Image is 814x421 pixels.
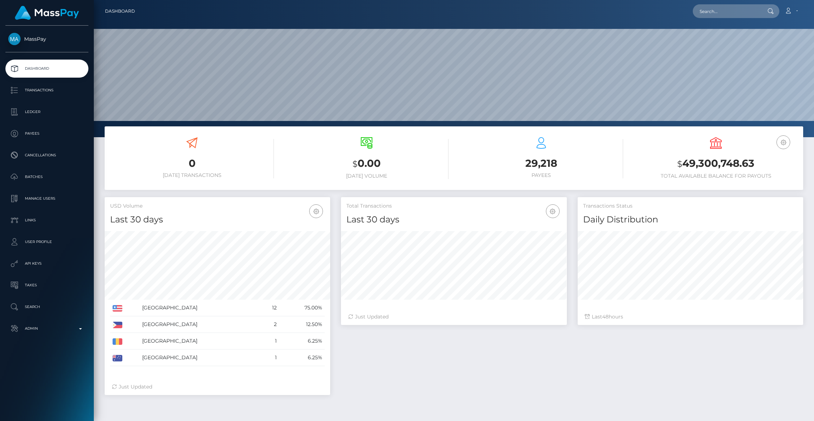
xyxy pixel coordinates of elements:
[602,313,609,320] span: 48
[8,128,86,139] p: Payees
[113,355,122,361] img: AU.png
[8,280,86,291] p: Taxes
[140,300,260,316] td: [GEOGRAPHIC_DATA]
[260,300,280,316] td: 12
[260,316,280,333] td: 2
[459,172,623,178] h6: Payees
[634,156,798,171] h3: 49,300,748.63
[8,236,86,247] p: User Profile
[15,6,79,20] img: MassPay Logo
[279,350,325,366] td: 6.25%
[260,333,280,350] td: 1
[5,146,88,164] a: Cancellations
[5,211,88,229] a: Links
[585,313,796,321] div: Last hours
[8,323,86,334] p: Admin
[583,203,798,210] h5: Transactions Status
[677,159,682,169] small: $
[353,159,358,169] small: $
[140,350,260,366] td: [GEOGRAPHIC_DATA]
[140,333,260,350] td: [GEOGRAPHIC_DATA]
[113,305,122,312] img: US.png
[110,213,325,226] h4: Last 30 days
[113,338,122,345] img: RO.png
[5,81,88,99] a: Transactions
[110,172,274,178] h6: [DATE] Transactions
[459,156,623,170] h3: 29,218
[8,150,86,161] p: Cancellations
[140,316,260,333] td: [GEOGRAPHIC_DATA]
[8,193,86,204] p: Manage Users
[346,203,561,210] h5: Total Transactions
[8,258,86,269] p: API Keys
[285,173,448,179] h6: [DATE] Volume
[8,107,86,117] p: Ledger
[279,300,325,316] td: 75.00%
[105,4,135,19] a: Dashboard
[693,4,761,18] input: Search...
[5,168,88,186] a: Batches
[110,156,274,170] h3: 0
[113,322,122,328] img: PH.png
[5,255,88,273] a: API Keys
[285,156,448,171] h3: 0.00
[5,320,88,338] a: Admin
[8,301,86,312] p: Search
[8,215,86,226] p: Links
[8,63,86,74] p: Dashboard
[279,333,325,350] td: 6.25%
[5,125,88,143] a: Payees
[279,316,325,333] td: 12.50%
[5,298,88,316] a: Search
[346,213,561,226] h4: Last 30 days
[5,190,88,208] a: Manage Users
[634,173,798,179] h6: Total Available Balance for Payouts
[5,60,88,78] a: Dashboard
[5,36,88,42] span: MassPay
[348,313,559,321] div: Just Updated
[260,350,280,366] td: 1
[8,172,86,182] p: Batches
[583,213,798,226] h4: Daily Distribution
[112,383,323,391] div: Just Updated
[8,85,86,96] p: Transactions
[5,103,88,121] a: Ledger
[5,276,88,294] a: Taxes
[8,33,21,45] img: MassPay
[5,233,88,251] a: User Profile
[110,203,325,210] h5: USD Volume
